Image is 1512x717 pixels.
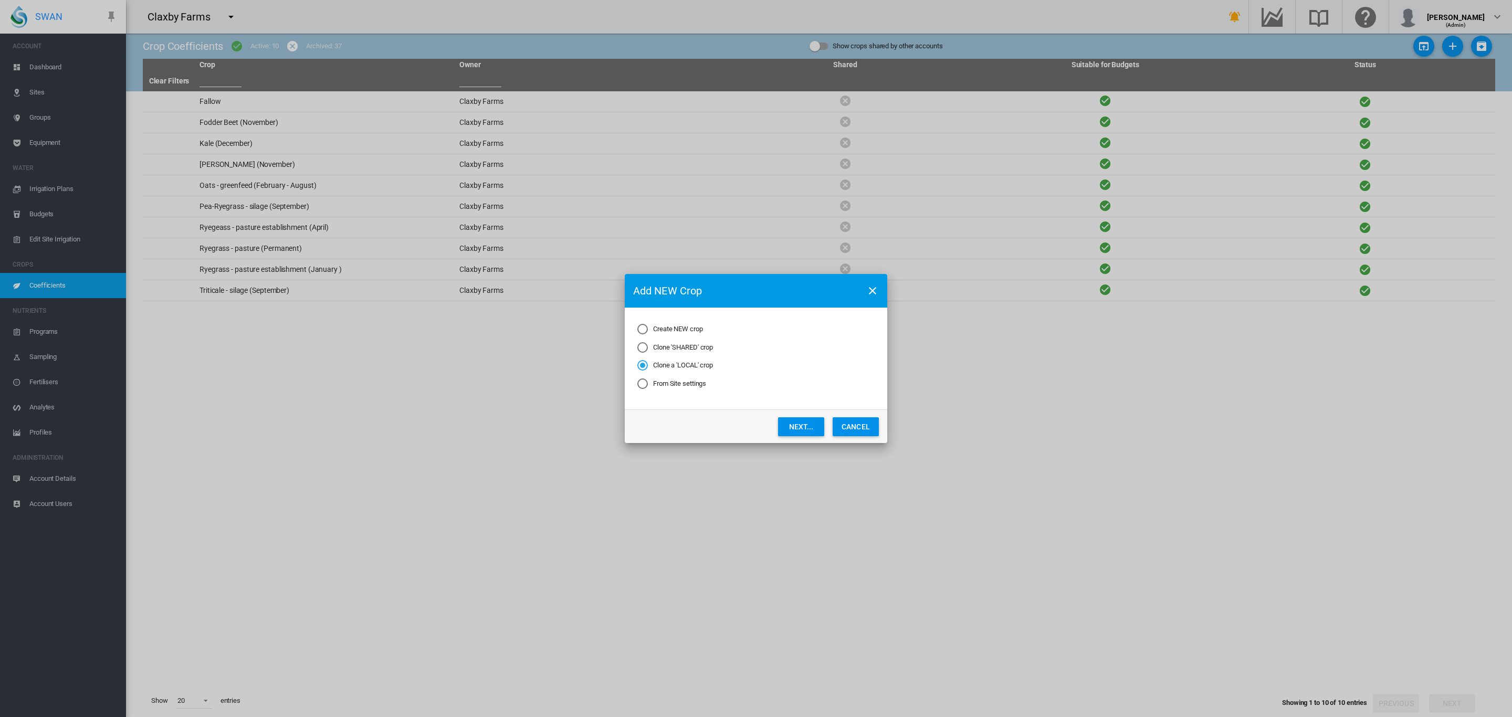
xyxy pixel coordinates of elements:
button: Next... [778,417,824,436]
span: Add NEW Crop [633,283,859,298]
button: icon-close [862,280,883,301]
md-radio-button: From Site settings [637,379,713,389]
md-radio-button: Clone a 'LOCAL' crop [637,361,713,371]
md-radio-button: Create NEW crop [637,324,713,334]
md-radio-button: Clone 'SHARED' crop [637,342,713,352]
button: Cancel [833,417,879,436]
md-dialog: Create NEW ... [625,274,887,444]
md-icon: icon-close [866,284,879,297]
